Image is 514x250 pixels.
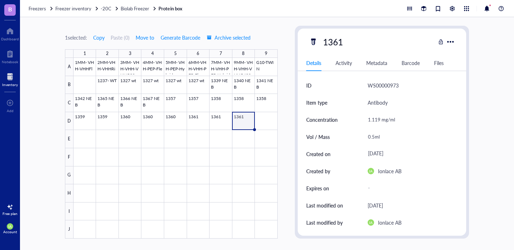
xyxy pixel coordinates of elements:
[336,59,352,67] div: Activity
[65,58,74,76] div: A
[93,35,105,40] span: Copy
[65,202,74,221] div: I
[365,129,455,144] div: 0.5ml
[378,218,402,227] div: Ionlace AB
[306,167,330,175] div: Created by
[306,59,321,67] div: Details
[265,49,267,58] div: 9
[135,32,155,43] button: Move to
[2,71,18,87] a: Inventory
[1,25,19,41] a: Dashboard
[8,224,12,229] span: IA
[368,201,383,210] div: [DATE]
[84,49,86,58] div: 1
[55,5,99,12] a: Freezer inventory
[306,150,331,158] div: Created on
[206,32,251,43] button: Archive selected
[65,112,74,130] div: D
[368,81,399,90] div: WS00000973
[151,49,154,58] div: 4
[93,32,105,43] button: Copy
[158,5,183,12] a: Protein box
[101,5,111,12] span: -20C
[55,5,91,12] span: Freezer inventory
[369,169,373,173] span: IA
[29,5,54,12] a: Freezers
[402,59,420,67] div: Barcode
[65,184,74,202] div: H
[174,49,177,58] div: 5
[8,5,12,14] span: B
[101,5,157,12] a: -20CBiolab Freezer
[365,112,455,127] div: 1.119 mg/ml
[365,147,455,160] div: [DATE]
[29,5,46,12] span: Freezers
[207,35,251,40] span: Archive selected
[136,35,154,40] span: Move to
[106,49,109,58] div: 2
[320,34,346,49] div: 1361
[3,230,17,234] div: Account
[111,32,130,43] button: Paste (0)
[65,166,74,185] div: G
[306,219,343,226] div: Last modified by
[306,99,327,106] div: Item type
[1,37,19,41] div: Dashboard
[65,76,74,94] div: B
[368,98,388,107] div: Antibody
[306,201,343,209] div: Last modified on
[65,94,74,112] div: C
[65,34,87,41] div: 1 selected:
[2,82,18,87] div: Inventory
[65,130,74,148] div: E
[220,49,222,58] div: 7
[197,49,199,58] div: 6
[7,109,14,113] div: Add
[2,211,17,216] div: Free plan
[306,81,312,89] div: ID
[65,148,74,166] div: F
[306,184,329,192] div: Expires on
[306,133,330,141] div: Vol / Mass
[306,116,338,124] div: Concentration
[2,48,18,64] a: Notebook
[365,182,455,195] div: -
[65,220,74,239] div: J
[121,5,149,12] span: Biolab Freezer
[369,220,373,225] span: IA
[434,59,444,67] div: Files
[161,35,200,40] span: Generate Barcode
[2,60,18,64] div: Notebook
[378,167,402,175] div: Ionlace AB
[160,32,201,43] button: Generate Barcode
[366,59,387,67] div: Metadata
[129,49,131,58] div: 3
[242,49,245,58] div: 8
